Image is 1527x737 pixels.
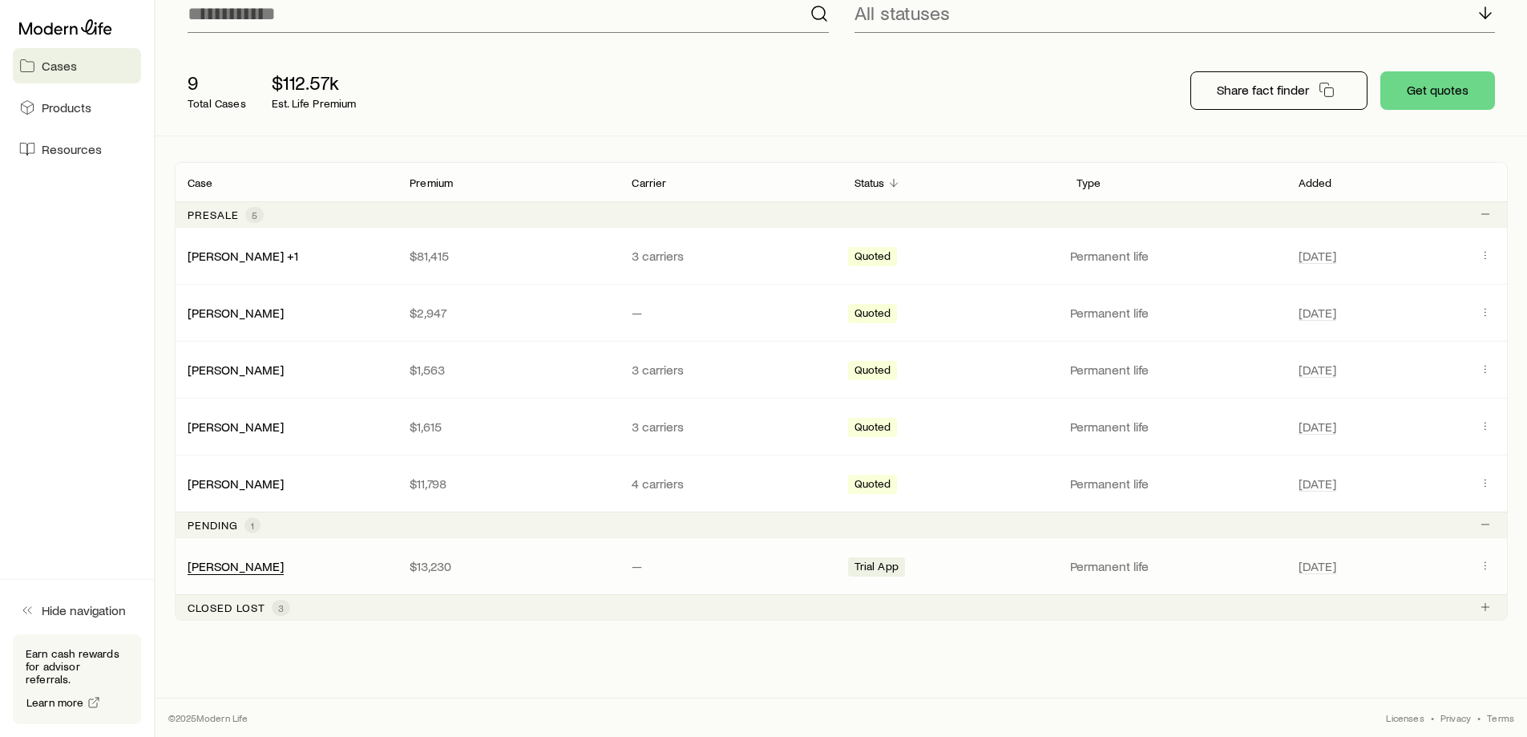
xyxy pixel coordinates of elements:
p: Permanent life [1070,248,1279,264]
p: — [632,305,828,321]
span: Cases [42,58,77,74]
p: Status [854,176,885,189]
p: Permanent life [1070,558,1279,574]
p: Premium [410,176,453,189]
div: Earn cash rewards for advisor referrals.Learn more [13,634,141,724]
a: [PERSON_NAME] +1 [188,248,298,263]
span: [DATE] [1299,248,1336,264]
a: [PERSON_NAME] [188,476,284,491]
p: 3 carriers [632,419,828,435]
p: $1,615 [410,419,606,435]
div: [PERSON_NAME] [188,419,284,435]
p: $2,947 [410,305,606,321]
a: Cases [13,48,141,83]
div: Client cases [175,162,1508,621]
p: Est. Life Premium [272,97,357,110]
span: • [1477,711,1481,724]
div: [PERSON_NAME] [188,305,284,322]
button: Hide navigation [13,593,141,628]
span: Resources [42,141,102,157]
a: Licenses [1386,711,1424,724]
span: Trial App [854,560,899,577]
p: Closed lost [188,601,265,614]
button: Get quotes [1380,71,1495,110]
a: Privacy [1440,711,1471,724]
span: 1 [251,519,254,532]
p: 3 carriers [632,248,828,264]
a: [PERSON_NAME] [188,558,284,573]
p: Earn cash rewards for advisor referrals. [26,647,128,686]
p: $1,563 [410,362,606,378]
p: Permanent life [1070,305,1279,321]
span: [DATE] [1299,558,1336,574]
span: Quoted [854,306,891,323]
span: 5 [252,209,257,221]
a: [PERSON_NAME] [188,419,284,434]
span: [DATE] [1299,476,1336,492]
p: Permanent life [1070,362,1279,378]
div: [PERSON_NAME] [188,476,284,492]
span: Products [42,99,91,115]
div: [PERSON_NAME] [188,362,284,379]
p: 3 carriers [632,362,828,378]
p: $13,230 [410,558,606,574]
span: Quoted [854,477,891,494]
p: Presale [188,209,239,221]
a: Resources [13,132,141,167]
p: © 2025 Modern Life [168,711,248,724]
p: Permanent life [1070,419,1279,435]
p: Added [1299,176,1332,189]
span: Quoted [854,363,891,380]
button: Share fact finder [1190,71,1367,110]
p: All statuses [854,2,950,24]
span: 3 [278,601,284,614]
p: Permanent life [1070,476,1279,492]
p: 9 [188,71,246,94]
p: $11,798 [410,476,606,492]
span: [DATE] [1299,305,1336,321]
p: Type [1077,176,1101,189]
span: Learn more [26,697,84,708]
p: 4 carriers [632,476,828,492]
a: [PERSON_NAME] [188,362,284,377]
div: [PERSON_NAME] +1 [188,248,298,265]
a: Terms [1487,711,1514,724]
p: $81,415 [410,248,606,264]
a: [PERSON_NAME] [188,305,284,320]
span: Quoted [854,420,891,437]
span: [DATE] [1299,362,1336,378]
p: — [632,558,828,574]
p: Total Cases [188,97,246,110]
a: Products [13,90,141,125]
p: $112.57k [272,71,357,94]
p: Case [188,176,213,189]
p: Share fact finder [1217,82,1309,98]
span: • [1431,711,1434,724]
div: [PERSON_NAME] [188,558,284,575]
span: [DATE] [1299,419,1336,435]
p: Pending [188,519,238,532]
p: Carrier [632,176,666,189]
span: Quoted [854,249,891,266]
span: Hide navigation [42,602,126,618]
